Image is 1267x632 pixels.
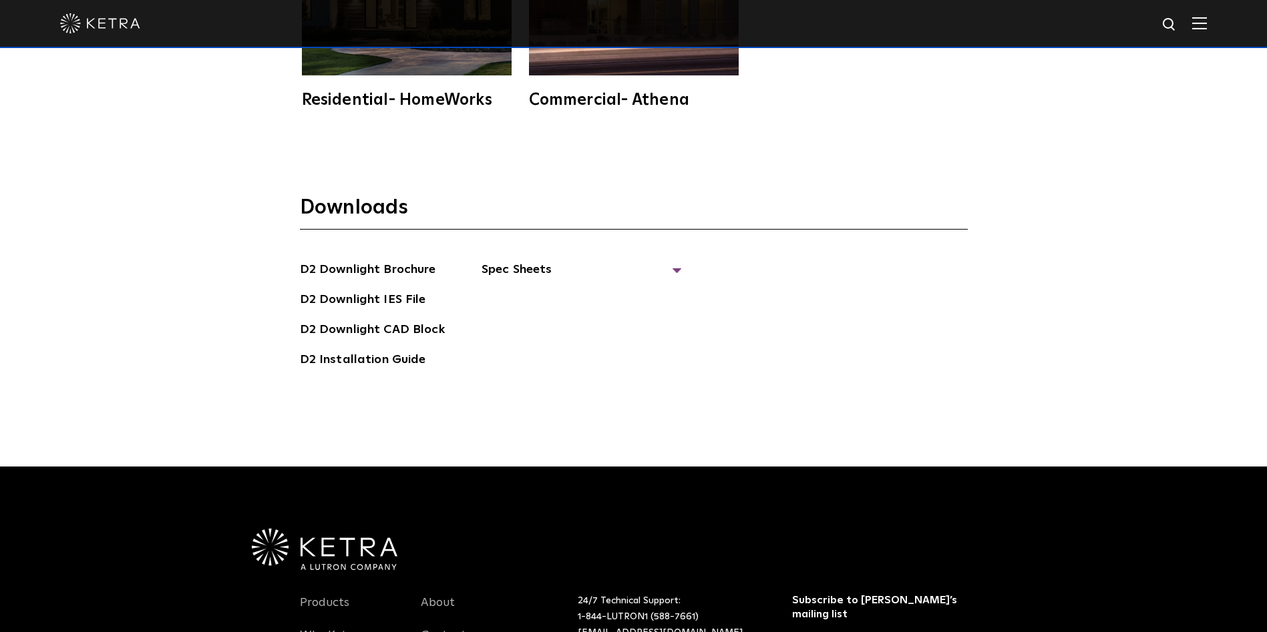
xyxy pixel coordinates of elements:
a: About [421,595,455,626]
img: search icon [1161,17,1178,33]
a: Products [300,595,349,626]
img: Hamburger%20Nav.svg [1192,17,1207,29]
a: D2 Downlight Brochure [300,260,436,282]
div: Commercial- Athena [529,92,739,108]
a: 1-844-LUTRON1 (588-7661) [578,612,699,621]
a: D2 Downlight CAD Block [300,320,445,342]
img: ketra-logo-2019-white [60,13,140,33]
h3: Downloads [300,195,968,230]
a: D2 Downlight IES File [300,290,426,312]
a: D2 Installation Guide [300,350,426,372]
span: Spec Sheets [482,260,682,290]
div: Residential- HomeWorks [302,92,512,108]
img: Ketra-aLutronCo_White_RGB [252,529,397,570]
h3: Subscribe to [PERSON_NAME]’s mailing list [792,593,964,621]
